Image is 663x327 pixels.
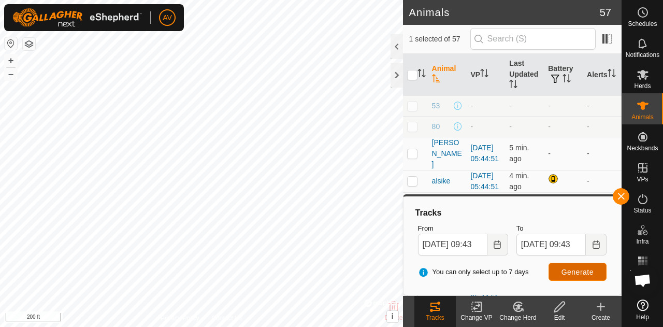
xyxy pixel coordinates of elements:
button: Reset Map [5,37,17,50]
th: VP [466,54,505,96]
th: Battery [544,54,583,96]
span: You can only select up to 7 days [418,267,529,277]
button: Map Layers [23,38,35,50]
span: - [509,102,512,110]
button: Choose Date [487,234,508,255]
td: - [583,137,622,170]
a: Privacy Policy [161,314,199,323]
span: [PERSON_NAME] [432,193,463,225]
span: Notifications [626,52,659,58]
td: - [583,95,622,116]
span: Help [636,314,649,320]
td: - [583,192,622,225]
app-display-virtual-paddock-transition: - [470,102,473,110]
td: - [544,116,583,137]
a: [DATE] 05:44:51 [470,144,499,163]
span: Animals [631,114,654,120]
div: Tracks [414,313,456,322]
a: Contact Us [211,314,242,323]
th: Last Updated [505,54,544,96]
input: Search (S) [470,28,596,50]
h2: Animals [409,6,600,19]
label: From [418,223,508,234]
div: Tracks [414,207,611,219]
span: AV [163,12,172,23]
td: - [544,192,583,225]
button: – [5,68,17,80]
td: - [583,170,622,192]
img: Gallagher Logo [12,8,142,27]
span: Heatmap [630,269,655,276]
p-sorticon: Activate to sort [432,76,440,84]
button: Generate [549,263,607,281]
a: Open chat [627,265,658,296]
span: Herds [634,83,651,89]
th: Alerts [583,54,622,96]
p-sorticon: Activate to sort [608,70,616,79]
td: - [544,95,583,116]
div: Edit [539,313,580,322]
p-sorticon: Activate to sort [480,70,488,79]
span: Neckbands [627,145,658,151]
button: i [387,311,398,322]
div: Create [580,313,622,322]
span: Schedules [628,21,657,27]
button: Choose Date [586,234,607,255]
app-display-virtual-paddock-transition: - [470,122,473,131]
span: - [509,122,512,131]
span: 80 [432,121,440,132]
th: Animal [428,54,467,96]
a: Help [622,295,663,324]
span: Generate [561,268,594,276]
p-sorticon: Activate to sort [563,76,571,84]
span: 57 [600,5,611,20]
span: alsike [432,176,451,187]
p-sorticon: Activate to sort [417,70,426,79]
span: [PERSON_NAME] [432,137,463,170]
td: - [583,116,622,137]
span: Infra [636,238,648,245]
span: Sep 5, 2025, 9:38 AM [509,172,529,191]
span: Sep 5, 2025, 9:37 AM [509,144,529,163]
span: 53 [432,101,440,111]
p-sorticon: Activate to sort [509,81,517,90]
span: 1 selected of 57 [409,34,470,45]
span: i [391,312,393,321]
span: Status [633,207,651,214]
div: Change VP [456,313,497,322]
span: VPs [637,176,648,182]
div: Change Herd [497,313,539,322]
label: To [516,223,607,234]
button: + [5,54,17,67]
a: [DATE] 05:44:51 [470,172,499,191]
td: - [544,137,583,170]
